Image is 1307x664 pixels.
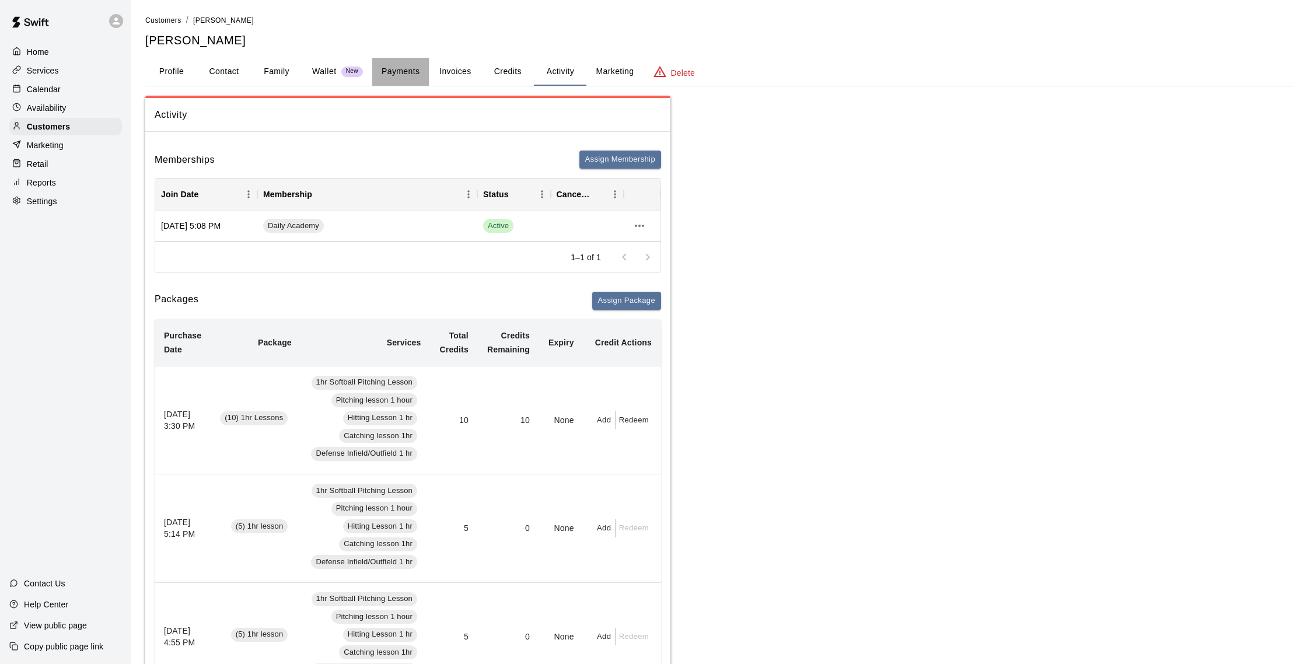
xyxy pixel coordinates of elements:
nav: breadcrumb [145,14,1293,27]
span: Active [483,219,513,233]
div: Status [483,178,509,211]
th: [DATE] 3:30 PM [155,366,211,474]
span: Hitting Lesson 1 hr [343,413,417,424]
div: Join Date [155,178,257,211]
span: New [341,68,363,75]
p: Home [27,46,49,58]
td: 5 [430,474,477,583]
span: Pitching lesson 1 hour [331,395,417,406]
div: Join Date [161,178,198,211]
div: Cancel Date [551,178,624,211]
p: Settings [27,195,57,207]
span: Pitching lesson 1 hour [331,503,417,514]
p: Copy public page link [24,641,103,652]
span: Active [483,221,513,232]
b: Credit Actions [595,338,652,347]
li: / [186,14,188,26]
a: Retail [9,155,122,173]
span: Activity [155,107,661,123]
button: Redeem [616,411,652,429]
div: Status [477,178,551,211]
a: Customers [145,15,181,25]
span: Pitching lesson 1 hour [331,611,417,623]
span: (5) 1hr lesson [231,629,288,640]
button: Assign Membership [579,151,661,169]
td: None [539,366,583,474]
p: Wallet [312,65,337,78]
h5: [PERSON_NAME] [145,33,1293,48]
a: (10) 1hr Lessons [220,415,291,424]
button: Profile [145,58,198,86]
span: Defense Infield/Outfield 1 hr [311,557,417,568]
b: Total Credits [440,331,469,354]
button: Menu [606,186,624,203]
button: Menu [460,186,477,203]
a: (5) 1hr lesson [231,631,292,641]
a: Marketing [9,137,122,154]
button: Credits [481,58,534,86]
div: Membership [257,178,477,211]
span: Hitting Lesson 1 hr [343,629,417,640]
h6: Memberships [155,152,215,167]
b: Services [387,338,421,347]
p: Reports [27,177,56,188]
p: 1–1 of 1 [571,251,601,263]
button: Marketing [586,58,643,86]
span: Daily Academy [263,221,324,232]
button: Contact [198,58,250,86]
b: Credits Remaining [487,331,530,354]
a: Home [9,43,122,61]
a: Daily Academy [263,219,327,233]
p: Delete [671,67,695,79]
a: Customers [9,118,122,135]
p: Contact Us [24,578,65,589]
a: (5) 1hr lesson [231,523,292,532]
p: Calendar [27,83,61,95]
b: Expiry [548,338,574,347]
p: Availability [27,102,67,114]
p: Retail [27,158,48,170]
button: Activity [534,58,586,86]
button: Sort [509,186,525,202]
span: Catching lesson 1hr [339,431,417,442]
span: Catching lesson 1hr [339,539,417,550]
span: Catching lesson 1hr [339,647,417,658]
div: basic tabs example [145,58,1293,86]
button: Sort [198,186,215,202]
div: [DATE] 5:08 PM [155,211,257,242]
button: Add [593,519,616,537]
button: Invoices [429,58,481,86]
div: Settings [9,193,122,210]
a: Availability [9,99,122,117]
button: Payments [372,58,429,86]
button: more actions [630,216,649,236]
span: 1hr Softball Pitching Lesson [312,485,417,497]
button: Add [593,411,616,429]
b: Purchase Date [164,331,201,354]
p: Services [27,65,59,76]
b: Package [258,338,292,347]
a: Reports [9,174,122,191]
p: Marketing [27,139,64,151]
button: Menu [240,186,257,203]
span: (10) 1hr Lessons [220,413,288,424]
span: (5) 1hr lesson [231,521,288,532]
button: Sort [312,186,329,202]
span: Hitting Lesson 1 hr [343,521,417,532]
div: Calendar [9,81,122,98]
button: Family [250,58,303,86]
p: Customers [27,121,70,132]
div: Cancel Date [557,178,590,211]
div: Membership [263,178,312,211]
td: 10 [478,366,539,474]
span: 1hr Softball Pitching Lesson [312,377,417,388]
p: Help Center [24,599,68,610]
span: Customers [145,16,181,25]
button: Sort [590,186,606,202]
